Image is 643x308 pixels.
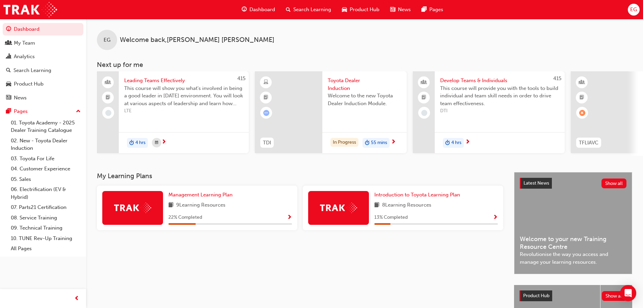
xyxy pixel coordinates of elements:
[371,139,387,147] span: 55 mins
[264,93,268,102] span: booktick-icon
[422,5,427,14] span: pages-icon
[264,78,268,87] span: learningResourceType_ELEARNING-icon
[249,6,275,14] span: Dashboard
[168,214,202,221] span: 22 % Completed
[520,235,626,251] span: Welcome to your new Training Resource Centre
[106,93,110,102] span: booktick-icon
[14,94,27,102] div: News
[330,138,358,147] div: In Progress
[398,6,411,14] span: News
[3,64,83,77] a: Search Learning
[168,201,173,210] span: book-icon
[374,191,463,199] a: Introduction to Toyota Learning Plan
[6,81,11,87] span: car-icon
[524,180,549,186] span: Latest News
[8,174,83,185] a: 05. Sales
[8,164,83,174] a: 04. Customer Experience
[493,213,498,222] button: Show Progress
[382,201,431,210] span: 8 Learning Resources
[8,213,83,223] a: 08. Service Training
[263,139,271,147] span: TDI
[523,293,550,299] span: Product Hub
[413,71,565,153] a: 415Develop Teams & IndividualsThis course will provide you with the tools to build individual and...
[104,36,110,44] span: EG
[520,251,626,266] span: Revolutionise the way you access and manage your learning resources.
[579,139,598,147] span: TFLIAVC
[365,139,370,147] span: duration-icon
[124,77,243,85] span: Leading Teams Effectively
[8,136,83,153] a: 02. New - Toyota Dealer Induction
[8,202,83,213] a: 07. Parts21 Certification
[76,107,81,116] span: up-icon
[8,118,83,136] a: 01. Toyota Academy - 2025 Dealer Training Catalogue
[421,110,427,116] span: learningRecordVerb_NONE-icon
[176,201,225,210] span: 9 Learning Resources
[553,75,561,81] span: 415
[374,214,408,221] span: 13 % Completed
[342,5,347,14] span: car-icon
[135,139,145,147] span: 4 hrs
[236,3,280,17] a: guage-iconDashboard
[237,75,245,81] span: 415
[628,4,640,16] button: EG
[168,191,235,199] a: Management Learning Plan
[6,54,11,60] span: chart-icon
[86,61,643,69] h3: Next up for me
[280,3,337,17] a: search-iconSearch Learning
[255,71,407,153] a: TDIToyota Dealer InductionWelcome to the new Toyota Dealer Induction Module.In Progressduration-i...
[320,203,357,213] img: Trak
[602,291,627,301] button: Show all
[14,67,51,74] div: Search Learning
[391,139,396,145] span: next-icon
[3,23,83,35] a: Dashboard
[3,105,83,118] button: Pages
[14,53,35,61] div: Analytics
[8,233,83,244] a: 10. TUNE Rev-Up Training
[106,78,110,87] span: people-icon
[6,68,11,74] span: search-icon
[6,95,11,101] span: news-icon
[385,3,416,17] a: news-iconNews
[3,50,83,63] a: Analytics
[14,80,44,88] div: Product Hub
[465,139,470,145] span: next-icon
[8,223,83,233] a: 09. Technical Training
[3,78,83,90] a: Product Hub
[445,139,450,147] span: duration-icon
[440,85,559,108] span: This course will provide you with the tools to build individual and team skill needs in order to ...
[263,110,269,116] span: learningRecordVerb_ATTEMPT-icon
[579,110,585,116] span: learningRecordVerb_ABSENT-icon
[3,2,57,17] a: Trak
[120,36,274,44] span: Welcome back , [PERSON_NAME] [PERSON_NAME]
[580,93,584,102] span: booktick-icon
[520,178,626,189] a: Latest NewsShow all
[337,3,385,17] a: car-iconProduct Hub
[6,40,11,46] span: people-icon
[14,39,35,47] div: My Team
[8,184,83,202] a: 06. Electrification (EV & Hybrid)
[14,108,28,115] div: Pages
[168,192,233,198] span: Management Learning Plan
[293,6,331,14] span: Search Learning
[429,6,443,14] span: Pages
[6,109,11,115] span: pages-icon
[374,201,379,210] span: book-icon
[129,139,134,147] span: duration-icon
[620,285,636,301] div: Open Intercom Messenger
[97,71,249,153] a: 415Leading Teams EffectivelyThis course will show you what's involved in being a good leader in [...
[440,77,559,85] span: Develop Teams & Individuals
[8,243,83,254] a: All Pages
[580,78,584,87] span: learningResourceType_INSTRUCTOR_LED-icon
[287,213,292,222] button: Show Progress
[3,92,83,104] a: News
[601,179,627,188] button: Show all
[390,5,395,14] span: news-icon
[74,294,79,303] span: prev-icon
[451,139,461,147] span: 4 hrs
[124,107,243,115] span: LTE
[493,215,498,221] span: Show Progress
[3,22,83,105] button: DashboardMy TeamAnalyticsSearch LearningProduct HubNews
[8,153,83,164] a: 03. Toyota For Life
[114,203,151,213] img: Trak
